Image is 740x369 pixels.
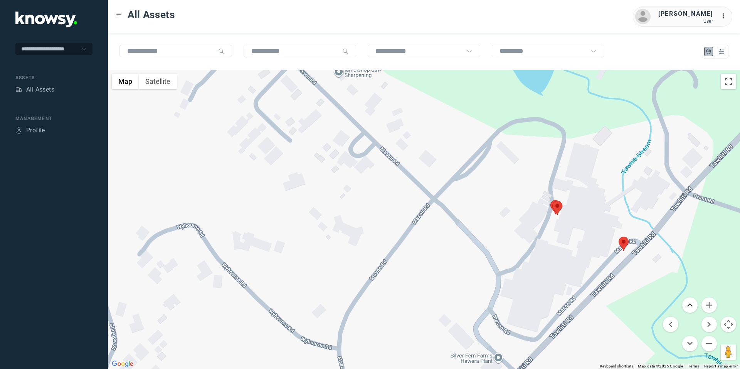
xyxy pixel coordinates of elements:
a: Open this area in Google Maps (opens a new window) [110,359,135,369]
div: Assets [15,86,22,93]
div: All Assets [26,85,54,94]
button: Show street map [112,74,139,89]
div: Management [15,115,92,122]
button: Drag Pegman onto the map to open Street View [721,344,736,360]
div: : [721,12,730,22]
div: Search [218,48,224,54]
img: Application Logo [15,12,77,27]
div: Map [705,48,712,55]
button: Move left [663,317,678,332]
div: [PERSON_NAME] [658,9,713,18]
tspan: ... [721,13,729,19]
div: List [718,48,725,55]
div: User [658,18,713,24]
div: Profile [15,127,22,134]
button: Zoom out [701,336,717,351]
img: Google [110,359,135,369]
span: All Assets [128,8,175,22]
button: Toggle fullscreen view [721,74,736,89]
a: Terms (opens in new tab) [688,364,700,368]
button: Show satellite imagery [139,74,177,89]
button: Keyboard shortcuts [600,364,633,369]
button: Zoom in [701,297,717,313]
div: : [721,12,730,21]
div: Assets [15,74,92,81]
div: Toggle Menu [116,12,121,17]
div: Profile [26,126,45,135]
a: ProfileProfile [15,126,45,135]
button: Map camera controls [721,317,736,332]
img: avatar.png [635,9,651,24]
div: Search [342,48,348,54]
button: Move up [682,297,698,313]
span: Map data ©2025 Google [638,364,683,368]
button: Move down [682,336,698,351]
a: Report a map error [704,364,738,368]
button: Move right [701,317,717,332]
a: AssetsAll Assets [15,85,54,94]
